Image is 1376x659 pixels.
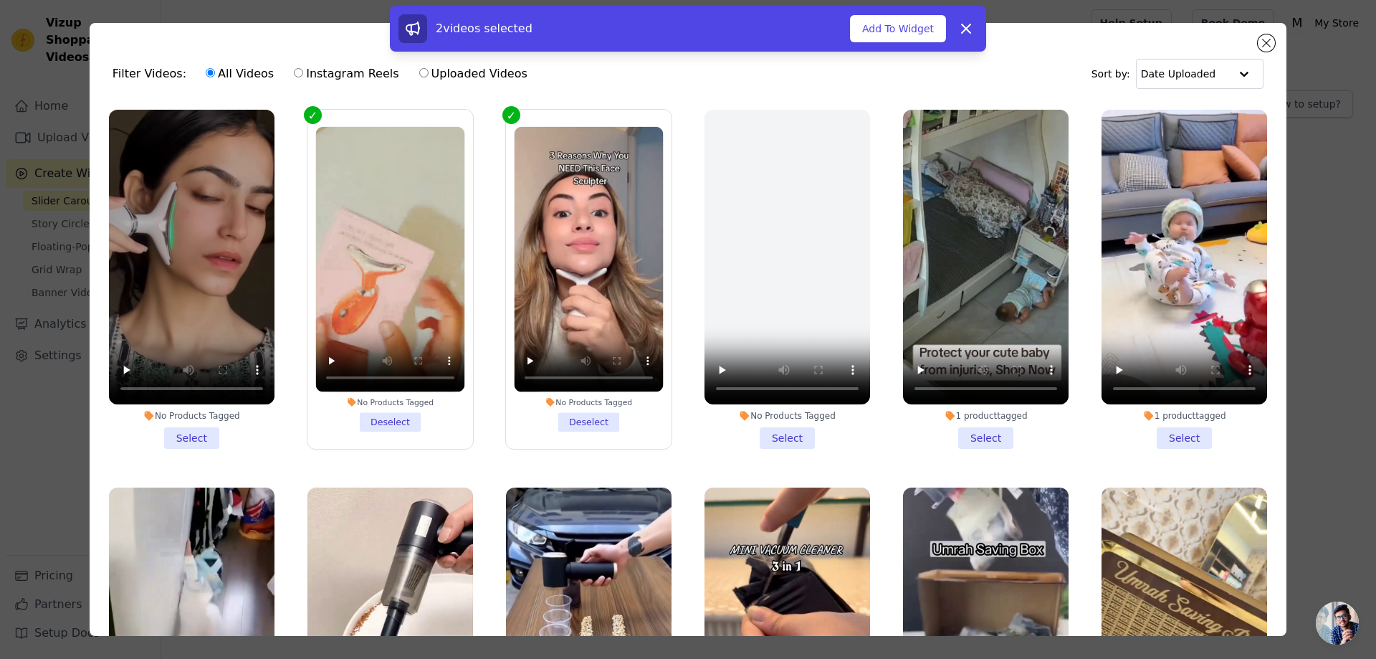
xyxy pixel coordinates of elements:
label: Instagram Reels [293,65,399,83]
button: Add To Widget [850,15,946,42]
div: 1 product tagged [1102,410,1267,422]
div: Filter Videos: [113,57,535,90]
div: No Products Tagged [109,410,274,422]
div: Sort by: [1091,59,1264,89]
div: No Products Tagged [704,410,870,422]
div: Open chat [1316,602,1359,645]
label: All Videos [205,65,274,83]
span: 2 videos selected [436,22,532,35]
label: Uploaded Videos [419,65,528,83]
div: No Products Tagged [514,397,663,407]
div: 1 product tagged [903,410,1069,422]
div: No Products Tagged [315,397,464,407]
